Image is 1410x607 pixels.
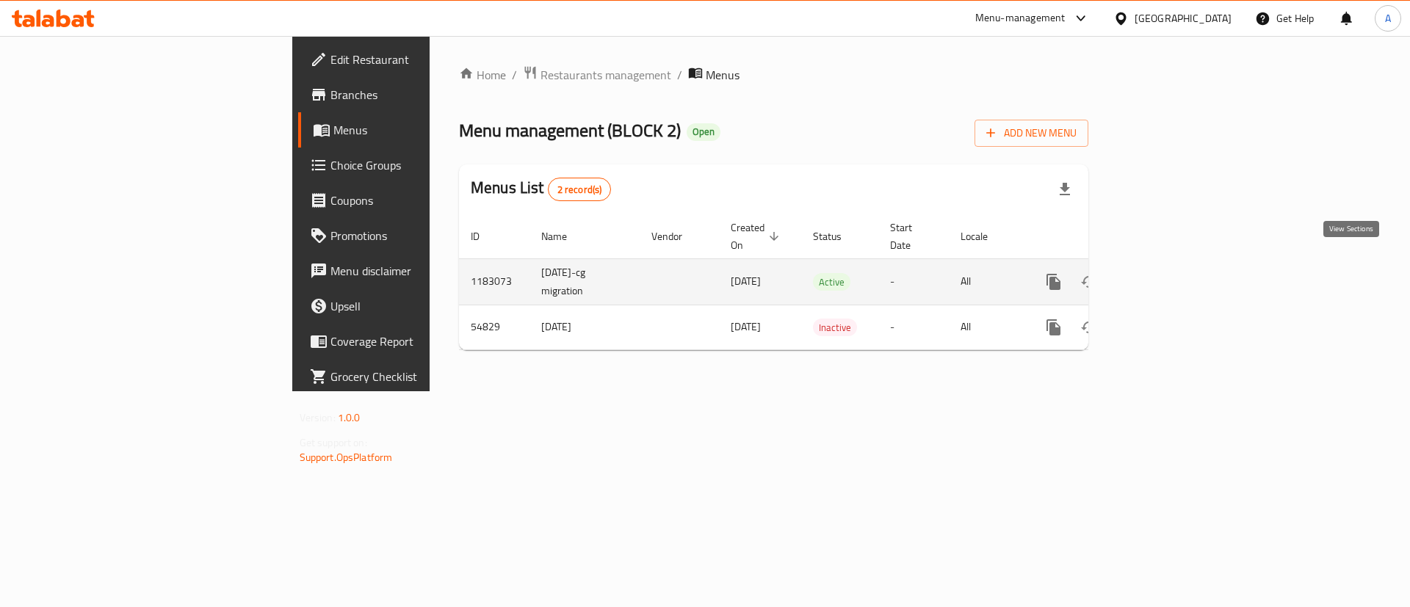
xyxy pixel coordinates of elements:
span: Menu disclaimer [330,262,516,280]
a: Restaurants management [523,65,671,84]
span: Coverage Report [330,332,516,350]
a: Promotions [298,218,528,253]
span: Open [687,126,720,138]
button: Change Status [1071,310,1107,345]
a: Menus [298,112,528,148]
td: - [878,305,949,349]
span: A [1385,10,1391,26]
nav: breadcrumb [459,65,1088,84]
span: 2 record(s) [549,183,611,197]
a: Upsell [298,288,528,324]
td: All [949,258,1024,305]
span: Name [541,228,586,245]
span: Active [813,274,850,291]
div: [GEOGRAPHIC_DATA] [1135,10,1232,26]
div: Active [813,273,850,291]
span: Coupons [330,192,516,209]
a: Branches [298,77,528,112]
span: Vendor [651,228,701,245]
span: Menus [706,66,740,84]
div: Open [687,123,720,141]
h2: Menus List [471,177,611,201]
span: Promotions [330,227,516,244]
td: All [949,305,1024,349]
a: Coupons [298,183,528,218]
span: [DATE] [731,272,761,291]
button: more [1036,310,1071,345]
span: Add New Menu [986,124,1077,142]
span: Locale [961,228,1007,245]
span: Edit Restaurant [330,51,516,68]
li: / [677,66,682,84]
span: Version: [300,408,336,427]
span: Get support on: [300,433,367,452]
span: Menus [333,121,516,139]
span: 1.0.0 [338,408,361,427]
span: ID [471,228,499,245]
div: Menu-management [975,10,1066,27]
a: Edit Restaurant [298,42,528,77]
a: Support.OpsPlatform [300,448,393,467]
span: Start Date [890,219,931,254]
a: Coverage Report [298,324,528,359]
span: Branches [330,86,516,103]
button: more [1036,264,1071,299]
span: Grocery Checklist [330,368,516,385]
span: Created On [731,219,784,254]
td: [DATE]-cg migration [529,258,640,305]
table: enhanced table [459,214,1189,350]
div: Total records count [548,178,612,201]
div: Export file [1047,172,1082,207]
span: [DATE] [731,317,761,336]
a: Menu disclaimer [298,253,528,288]
span: Restaurants management [540,66,671,84]
th: Actions [1024,214,1189,259]
a: Grocery Checklist [298,359,528,394]
span: Upsell [330,297,516,315]
span: Choice Groups [330,156,516,174]
span: Inactive [813,319,857,336]
span: Status [813,228,861,245]
button: Add New Menu [975,120,1088,147]
span: Menu management ( BLOCK 2 ) [459,114,681,147]
a: Choice Groups [298,148,528,183]
td: - [878,258,949,305]
button: Change Status [1071,264,1107,299]
td: [DATE] [529,305,640,349]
